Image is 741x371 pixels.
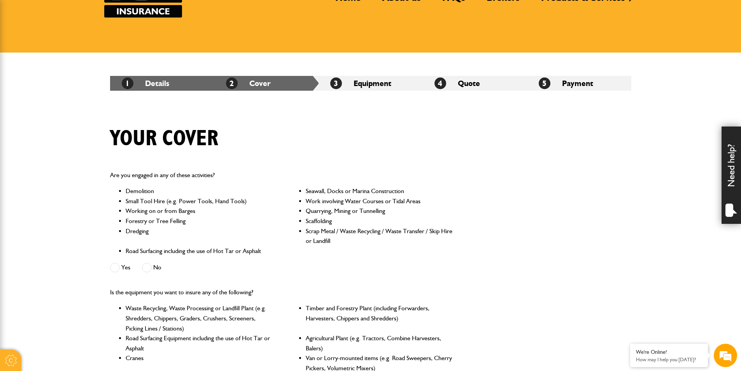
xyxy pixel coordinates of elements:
label: Yes [110,263,130,273]
span: 5 [539,77,550,89]
li: Seawall, Docks or Marina Construction [306,186,453,196]
li: Scaffolding [306,216,453,226]
li: Dredging [126,226,273,246]
li: Timber and Forestry Plant (including Forwarders, Harvesters, Chippers and Shredders) [306,303,453,333]
li: Forestry or Tree Felling [126,216,273,226]
a: 1Details [122,79,169,88]
li: Demolition [126,186,273,196]
p: How may I help you today? [636,357,702,362]
li: Small Tool Hire (e.g. Power Tools, Hand Tools) [126,196,273,206]
li: Payment [527,76,631,91]
h1: Your cover [110,126,218,152]
li: Equipment [319,76,423,91]
div: We're Online! [636,349,702,355]
li: Work involving Water Courses or Tidal Areas [306,196,453,206]
li: Road Surfacing Equipment including the use of Hot Tar or Asphalt [126,333,273,353]
li: Road Surfacing including the use of Hot Tar or Asphalt [126,246,273,256]
li: Scrap Metal / Waste Recycling / Waste Transfer / Skip Hire or Landfill [306,226,453,246]
li: Agricultural Plant (e.g. Tractors, Combine Harvesters, Balers) [306,333,453,353]
li: Cover [214,76,319,91]
label: No [142,263,161,273]
p: Is the equipment you want to insure any of the following? [110,287,454,297]
li: Waste Recycling, Waste Processing or Landfill Plant (e.g. Shredders, Chippers, Graders, Crushers,... [126,303,273,333]
span: 3 [330,77,342,89]
li: Quarrying, Mining or Tunnelling [306,206,453,216]
li: Quote [423,76,527,91]
p: Are you engaged in any of these activities? [110,170,454,180]
span: 4 [434,77,446,89]
span: 2 [226,77,238,89]
span: 1 [122,77,133,89]
div: Need help? [722,127,741,224]
li: Working on or from Barges [126,206,273,216]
